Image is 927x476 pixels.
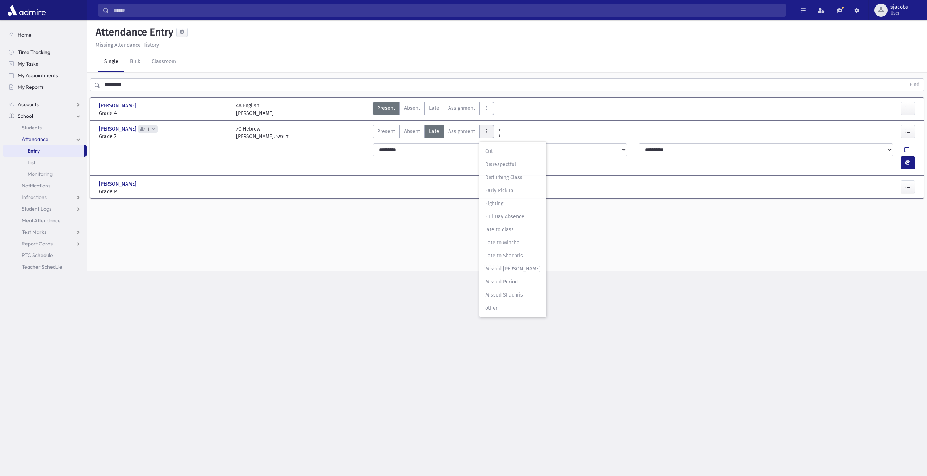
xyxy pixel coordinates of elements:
[93,26,173,38] h5: Attendance Entry
[236,125,289,140] div: 7C Hebrew [PERSON_NAME]. דויטש
[18,101,39,108] span: Accounts
[377,128,395,135] span: Present
[3,168,87,180] a: Monitoring
[22,229,46,235] span: Test Marks
[3,29,87,41] a: Home
[3,145,84,157] a: Entry
[99,180,138,188] span: [PERSON_NAME]
[18,84,44,90] span: My Reports
[3,99,87,110] a: Accounts
[3,70,87,81] a: My Appointments
[448,128,475,135] span: Assignment
[22,206,51,212] span: Student Logs
[3,122,87,133] a: Students
[485,291,541,299] span: Missed Shachris
[485,213,541,220] span: Full Day Absence
[28,148,40,154] span: Entry
[3,191,87,203] a: Infractions
[3,133,87,145] a: Attendance
[3,249,87,261] a: PTC Schedule
[96,42,159,48] u: Missing Attendance History
[22,182,50,189] span: Notifications
[6,3,47,17] img: AdmirePro
[485,278,541,286] span: Missed Period
[485,304,541,312] span: other
[99,109,229,117] span: Grade 4
[28,159,35,166] span: List
[93,42,159,48] a: Missing Attendance History
[3,58,87,70] a: My Tasks
[429,128,439,135] span: Late
[890,4,908,10] span: sjacobs
[373,125,494,140] div: AttTypes
[3,261,87,273] a: Teacher Schedule
[99,133,229,140] span: Grade 7
[485,161,541,168] span: Disrespectful
[3,110,87,122] a: School
[99,188,229,195] span: Grade P
[22,252,53,258] span: PTC Schedule
[485,265,541,273] span: Missed [PERSON_NAME]
[236,102,274,117] div: 4A English [PERSON_NAME]
[22,136,49,142] span: Attendance
[3,180,87,191] a: Notifications
[22,124,42,131] span: Students
[3,226,87,238] a: Test Marks
[404,104,420,112] span: Absent
[905,79,924,91] button: Find
[146,127,151,132] span: 1
[485,226,541,233] span: late to class
[22,217,61,224] span: Meal Attendance
[404,128,420,135] span: Absent
[485,200,541,207] span: Fighting
[22,194,47,200] span: Infractions
[109,4,785,17] input: Search
[18,32,32,38] span: Home
[373,102,494,117] div: AttTypes
[3,215,87,226] a: Meal Attendance
[485,187,541,194] span: Early Pickup
[3,46,87,58] a: Time Tracking
[124,52,146,72] a: Bulk
[98,263,915,271] div: © 2025 -
[22,240,53,247] span: Report Cards
[377,104,395,112] span: Present
[448,104,475,112] span: Assignment
[98,52,124,72] a: Single
[3,157,87,168] a: List
[99,102,138,109] span: [PERSON_NAME]
[3,238,87,249] a: Report Cards
[28,171,53,177] span: Monitoring
[18,61,38,67] span: My Tasks
[485,148,541,155] span: Cut
[3,203,87,215] a: Student Logs
[18,49,50,55] span: Time Tracking
[3,81,87,93] a: My Reports
[429,104,439,112] span: Late
[18,72,58,79] span: My Appointments
[890,10,908,16] span: User
[485,239,541,247] span: Late to Mincha
[485,252,541,260] span: Late to Shachris
[99,125,138,133] span: [PERSON_NAME]
[18,113,33,119] span: School
[22,264,62,270] span: Teacher Schedule
[485,174,541,181] span: Disturbing Class
[146,52,182,72] a: Classroom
